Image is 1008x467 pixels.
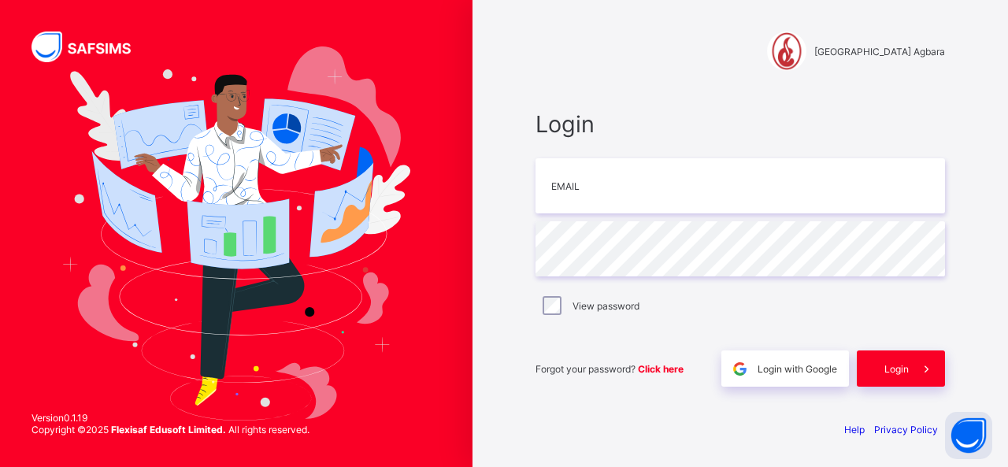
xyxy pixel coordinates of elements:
span: Copyright © 2025 All rights reserved. [31,424,309,435]
a: Help [844,424,865,435]
img: SAFSIMS Logo [31,32,150,62]
span: Forgot your password? [535,363,684,375]
span: Login [884,363,909,375]
span: Login with Google [758,363,837,375]
img: Hero Image [62,46,409,420]
img: google.396cfc9801f0270233282035f929180a.svg [731,360,749,378]
span: Version 0.1.19 [31,412,309,424]
button: Open asap [945,412,992,459]
strong: Flexisaf Edusoft Limited. [111,424,226,435]
a: Click here [638,363,684,375]
label: View password [573,300,639,312]
span: Login [535,110,945,138]
a: Privacy Policy [874,424,938,435]
span: [GEOGRAPHIC_DATA] Agbara [814,46,945,57]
